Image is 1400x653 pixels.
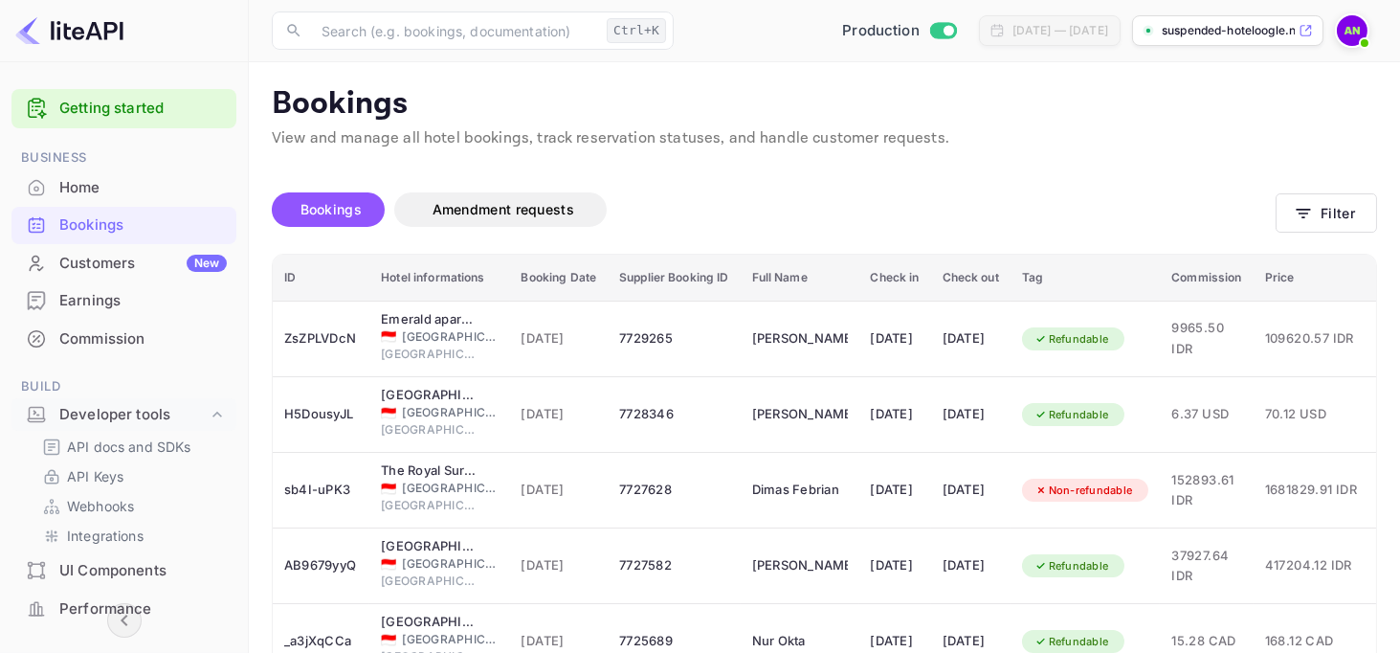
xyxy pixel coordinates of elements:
[381,421,477,439] span: [GEOGRAPHIC_DATA]
[381,310,477,329] div: Emerald apartel by Rm
[272,192,1276,227] div: account-settings tabs
[752,475,848,506] div: Dimas Febrian
[59,560,227,582] div: UI Components
[522,631,597,652] span: [DATE]
[42,466,221,486] a: API Keys
[300,201,362,217] span: Bookings
[11,282,236,320] div: Earnings
[1276,193,1377,233] button: Filter
[381,483,396,495] span: Indonesia
[1171,318,1241,359] span: 9965.50 IDR
[859,255,931,302] th: Check in
[943,324,999,354] div: [DATE]
[15,15,123,46] img: LiteAPI logo
[943,551,999,581] div: [DATE]
[752,324,848,354] div: Michael Martinez
[433,201,574,217] span: Amendment requests
[284,324,358,354] div: ZsZPLVDcN
[59,290,227,312] div: Earnings
[943,399,999,430] div: [DATE]
[11,376,236,397] span: Build
[1265,631,1361,652] span: 168.12 CAD
[59,253,227,275] div: Customers
[1265,555,1361,576] span: 417204.12 IDR
[59,98,227,120] a: Getting started
[59,214,227,236] div: Bookings
[11,207,236,244] div: Bookings
[34,462,229,490] div: API Keys
[11,591,236,626] a: Performance
[273,255,369,302] th: ID
[381,346,477,363] span: [GEOGRAPHIC_DATA]
[403,328,499,346] span: [GEOGRAPHIC_DATA]
[522,555,597,576] span: [DATE]
[871,324,920,354] div: [DATE]
[1012,22,1108,39] div: [DATE] — [DATE]
[11,207,236,242] a: Bookings
[871,551,920,581] div: [DATE]
[272,85,1377,124] p: Bookings
[403,631,499,648] span: [GEOGRAPHIC_DATA]
[403,555,499,573] span: [GEOGRAPHIC_DATA]
[381,537,477,556] div: POP CityLink Hotel Bandung
[1011,255,1161,302] th: Tag
[1162,22,1295,39] p: suspended-hoteloogle.n...
[11,321,236,358] div: Commission
[381,558,396,571] span: Indonesia
[67,437,191,457] p: API docs and SDKs
[381,613,477,632] div: ASTON Purwokerto Hotel & Convention Center
[34,433,229,461] div: API docs and SDKs
[42,526,221,546] a: Integrations
[1171,631,1241,652] span: 15.28 CAD
[59,177,227,199] div: Home
[842,20,920,42] span: Production
[11,169,236,207] div: Home
[11,321,236,356] a: Commission
[284,475,358,506] div: sb4I-uPK3
[1160,255,1253,302] th: Commission
[381,573,477,590] span: [GEOGRAPHIC_DATA]
[107,603,142,638] button: Collapse navigation
[871,399,920,430] div: [DATE]
[11,398,236,432] div: Developer tools
[1265,328,1361,349] span: 109620.57 IDR
[752,551,848,581] div: Vera Marlina
[522,328,597,349] span: [DATE]
[510,255,609,302] th: Booking Date
[871,475,920,506] div: [DATE]
[619,399,728,430] div: 7728346
[11,282,236,318] a: Earnings
[310,11,599,50] input: Search (e.g. bookings, documentation)
[381,634,396,646] span: Indonesia
[381,407,396,419] span: Indonesia
[34,492,229,520] div: Webhooks
[1265,480,1361,501] span: 1681829.91 IDR
[522,480,597,501] span: [DATE]
[1022,554,1122,578] div: Refundable
[67,526,144,546] p: Integrations
[42,496,221,516] a: Webhooks
[11,147,236,169] span: Business
[1171,404,1241,425] span: 6.37 USD
[619,475,728,506] div: 7727628
[522,404,597,425] span: [DATE]
[11,552,236,588] a: UI Components
[59,598,227,620] div: Performance
[381,462,477,481] div: The Royal Surakarta Heritage Solo MGallery Collection
[1022,403,1122,427] div: Refundable
[1265,404,1361,425] span: 70.12 USD
[59,404,208,426] div: Developer tools
[381,497,477,514] span: [GEOGRAPHIC_DATA]
[403,480,499,497] span: [GEOGRAPHIC_DATA]
[42,437,221,457] a: API docs and SDKs
[931,255,1011,302] th: Check out
[741,255,859,302] th: Full Name
[284,399,358,430] div: H5DousyJL
[187,255,227,272] div: New
[67,466,123,486] p: API Keys
[11,89,236,128] div: Getting started
[284,551,358,581] div: AB9679yyQ
[943,475,999,506] div: [DATE]
[752,399,848,430] div: ISELDA WARDIANI
[34,522,229,550] div: Integrations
